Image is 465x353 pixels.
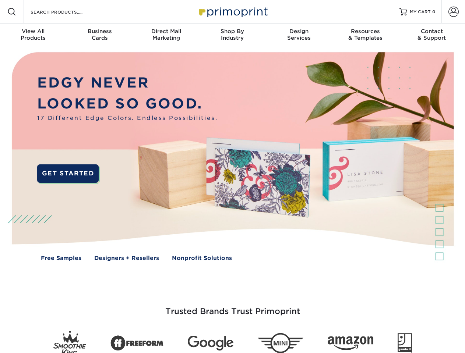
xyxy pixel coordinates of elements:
div: & Support [399,28,465,41]
div: Industry [199,28,265,41]
input: SEARCH PRODUCTS..... [30,7,102,16]
span: Business [66,28,133,35]
a: BusinessCards [66,24,133,47]
a: GET STARTED [37,164,99,183]
a: Shop ByIndustry [199,24,265,47]
a: Contact& Support [399,24,465,47]
img: Google [188,336,233,351]
p: EDGY NEVER [37,72,218,93]
a: Direct MailMarketing [133,24,199,47]
div: Marketing [133,28,199,41]
span: 17 Different Edge Colors. Endless Possibilities. [37,114,218,122]
img: Goodwill [398,333,412,353]
span: 0 [432,9,436,14]
div: & Templates [332,28,398,41]
a: Designers + Resellers [94,254,159,263]
a: Resources& Templates [332,24,398,47]
img: Amazon [328,336,373,350]
span: MY CART [410,9,431,15]
span: Direct Mail [133,28,199,35]
a: Nonprofit Solutions [172,254,232,263]
h3: Trusted Brands Trust Primoprint [17,289,448,325]
div: Services [266,28,332,41]
span: Shop By [199,28,265,35]
p: LOOKED SO GOOD. [37,93,218,114]
span: Design [266,28,332,35]
a: DesignServices [266,24,332,47]
span: Contact [399,28,465,35]
img: Primoprint [196,4,270,19]
span: Resources [332,28,398,35]
a: Free Samples [41,254,81,263]
div: Cards [66,28,133,41]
